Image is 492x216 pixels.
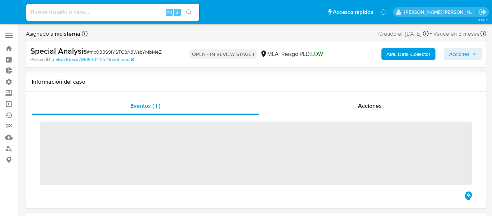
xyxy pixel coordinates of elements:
div: MLA [260,50,278,58]
span: Vence en 3 meses [433,30,479,38]
b: Person ID [30,56,50,63]
div: Creado el: [DATE] [378,29,429,39]
button: search-icon [182,7,196,17]
span: LOW [311,50,323,58]
b: AML Data Collector [386,48,430,60]
a: Notificaciones [380,9,386,15]
span: Acciones [358,102,382,110]
span: - [430,29,432,39]
b: mcisterna [53,30,80,38]
input: Buscar usuario o caso... [26,8,199,17]
h1: Información del caso [32,78,480,85]
span: Alt [166,9,172,16]
span: Asignado a [26,30,80,38]
span: Acciones [449,48,470,60]
span: s [176,9,178,16]
span: Eventos ( 1 ) [130,102,160,110]
span: ‌ [40,122,472,185]
button: AML Data Collector [381,48,435,60]
span: # mc039S9iYSTC9A3WsbYMbMeZ [87,48,162,56]
span: Riesgo PLD: [281,50,323,58]
a: Salir [479,8,487,16]
p: OPEN - IN REVIEW STAGE I [189,49,257,59]
p: emmanuel.vitiello@mercadolibre.com [404,9,477,16]
button: Acciones [444,48,482,60]
b: Special Analysis [30,45,87,57]
a: b1a5d75baca795f640442c45da9ffdbd [52,56,134,63]
span: Accesos rápidos [333,8,373,16]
